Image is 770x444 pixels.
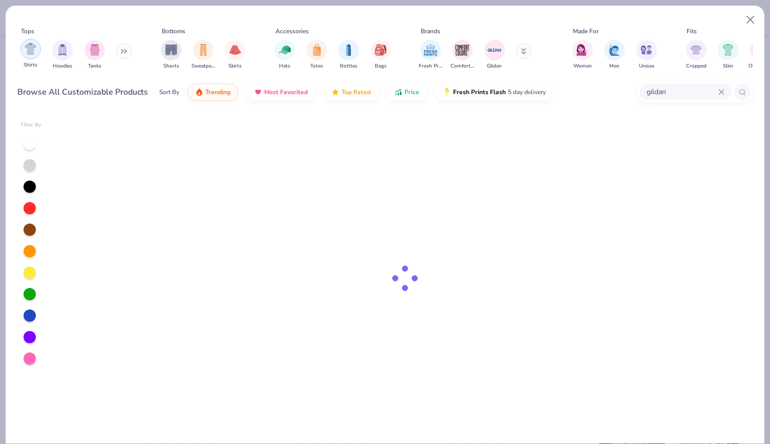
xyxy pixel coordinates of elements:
[187,83,238,101] button: Trending
[421,27,440,36] div: Brands
[229,44,241,56] img: Skirts Image
[723,62,733,70] span: Slim
[573,27,598,36] div: Made For
[636,40,657,70] button: filter button
[84,40,105,70] div: filter for Tanks
[451,62,474,70] span: Comfort Colors
[20,39,41,69] div: filter for Shirts
[307,40,327,70] div: filter for Totes
[89,44,100,56] img: Tanks Image
[443,88,451,96] img: flash.gif
[686,40,707,70] button: filter button
[487,42,502,58] img: Gildan Image
[604,40,625,70] button: filter button
[341,88,371,96] span: Top Rated
[24,61,37,69] span: Shirts
[52,40,73,70] button: filter button
[640,44,652,56] img: Unisex Image
[343,44,354,56] img: Bottles Image
[310,62,323,70] span: Totes
[387,83,427,101] button: Price
[25,43,36,55] img: Shirts Image
[604,40,625,70] div: filter for Men
[246,83,315,101] button: Most Favorited
[572,40,593,70] div: filter for Women
[636,40,657,70] div: filter for Unisex
[88,62,101,70] span: Tanks
[609,44,620,56] img: Men Image
[646,86,718,98] input: Try "T-Shirt"
[419,62,442,70] span: Fresh Prints
[254,88,262,96] img: most_fav.gif
[455,42,470,58] img: Comfort Colors Image
[275,27,309,36] div: Accessories
[311,44,323,56] img: Totes Image
[371,40,391,70] div: filter for Bags
[161,40,181,70] button: filter button
[453,88,506,96] span: Fresh Prints Flash
[191,40,215,70] div: filter for Sweatpants
[419,40,442,70] button: filter button
[487,62,502,70] span: Gildan
[225,40,245,70] div: filter for Skirts
[484,40,505,70] button: filter button
[21,121,41,129] div: Filter By
[375,44,386,56] img: Bags Image
[57,44,68,56] img: Hoodies Image
[228,62,242,70] span: Skirts
[375,62,387,70] span: Bags
[159,87,179,97] div: Sort By
[741,10,760,30] button: Close
[508,86,546,98] span: 5 day delivery
[686,40,707,70] div: filter for Cropped
[451,40,474,70] button: filter button
[718,40,738,70] button: filter button
[718,40,738,70] div: filter for Slim
[307,40,327,70] button: filter button
[191,40,215,70] button: filter button
[225,40,245,70] button: filter button
[274,40,295,70] button: filter button
[20,40,41,70] button: filter button
[264,88,308,96] span: Most Favorited
[198,44,209,56] img: Sweatpants Image
[195,88,203,96] img: trending.gif
[205,88,230,96] span: Trending
[279,62,290,70] span: Hats
[338,40,359,70] button: filter button
[419,40,442,70] div: filter for Fresh Prints
[576,44,588,56] img: Women Image
[340,62,357,70] span: Bottles
[53,62,72,70] span: Hoodies
[722,44,734,56] img: Slim Image
[404,88,419,96] span: Price
[423,42,438,58] img: Fresh Prints Image
[274,40,295,70] div: filter for Hats
[639,62,654,70] span: Unisex
[687,27,697,36] div: Fits
[338,40,359,70] div: filter for Bottles
[17,86,148,98] div: Browse All Customizable Products
[84,40,105,70] button: filter button
[21,27,34,36] div: Tops
[686,62,707,70] span: Cropped
[690,44,702,56] img: Cropped Image
[191,62,215,70] span: Sweatpants
[324,83,378,101] button: Top Rated
[165,44,177,56] img: Shorts Image
[371,40,391,70] button: filter button
[163,62,179,70] span: Shorts
[161,40,181,70] div: filter for Shorts
[279,44,291,56] img: Hats Image
[573,62,592,70] span: Women
[162,27,185,36] div: Bottoms
[451,40,474,70] div: filter for Comfort Colors
[331,88,339,96] img: TopRated.gif
[484,40,505,70] div: filter for Gildan
[572,40,593,70] button: filter button
[52,40,73,70] div: filter for Hoodies
[435,83,553,101] button: Fresh Prints Flash5 day delivery
[609,62,619,70] span: Men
